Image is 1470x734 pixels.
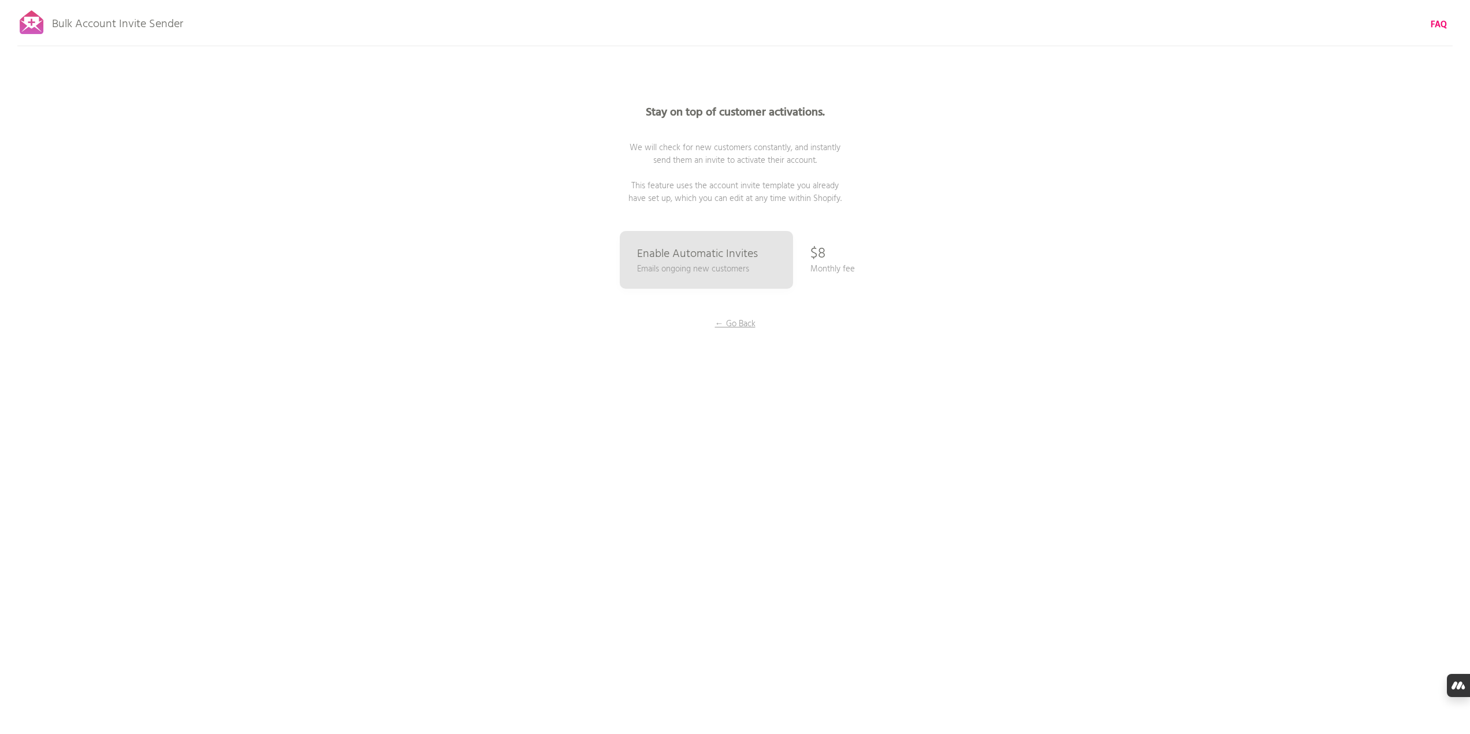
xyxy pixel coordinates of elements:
[620,231,793,289] a: Enable Automatic Invites Emails ongoing new customers
[1431,18,1447,32] b: FAQ
[52,7,183,36] p: Bulk Account Invite Sender
[637,248,758,260] p: Enable Automatic Invites
[637,263,749,275] p: Emails ongoing new customers
[1431,18,1447,31] a: FAQ
[810,237,825,271] p: $8
[810,263,855,275] p: Monthly fee
[628,141,842,206] span: We will check for new customers constantly, and instantly send them an invite to activate their a...
[646,103,825,122] b: Stay on top of customer activations.
[692,318,779,330] p: ← Go Back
